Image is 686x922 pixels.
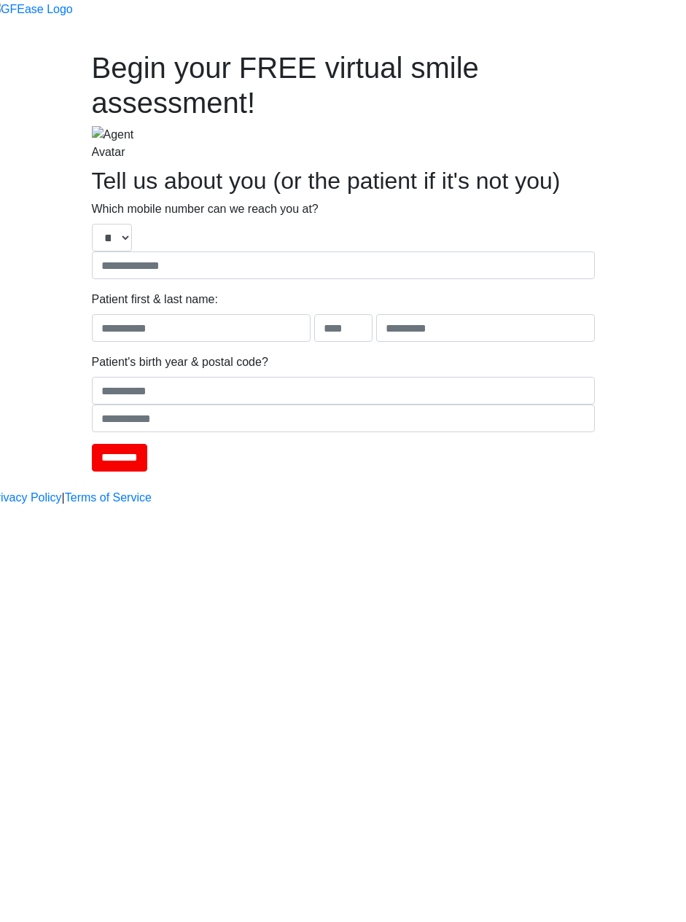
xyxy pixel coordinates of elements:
label: Patient first & last name: [92,291,218,308]
img: Agent Avatar [92,126,157,161]
h2: Tell us about you (or the patient if it's not you) [92,167,595,195]
a: | [62,489,65,507]
a: Terms of Service [65,489,152,507]
label: Patient's birth year & postal code? [92,353,268,371]
label: Which mobile number can we reach you at? [92,200,319,218]
h1: Begin your FREE virtual smile assessment! [92,50,595,120]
